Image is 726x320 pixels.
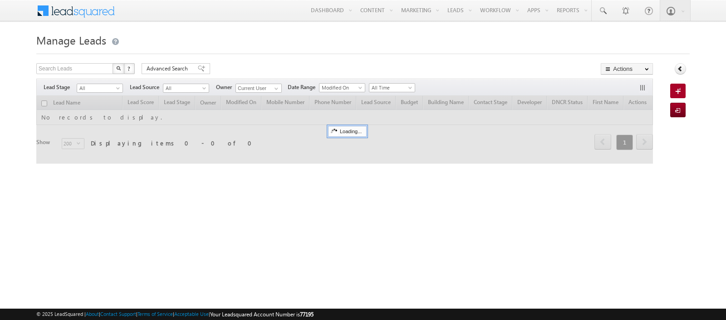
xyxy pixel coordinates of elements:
[163,84,209,93] a: All
[319,84,363,92] span: Modified On
[288,83,319,91] span: Date Range
[44,83,77,91] span: Lead Stage
[137,311,173,317] a: Terms of Service
[36,310,314,319] span: © 2025 LeadSquared | | | | |
[216,83,235,91] span: Owner
[77,84,123,93] a: All
[124,63,135,74] button: ?
[210,311,314,318] span: Your Leadsquared Account Number is
[369,83,415,92] a: All Time
[130,83,163,91] span: Lead Source
[270,84,281,93] a: Show All Items
[147,65,191,73] span: Advanced Search
[300,311,314,318] span: 77195
[116,66,121,70] img: Search
[128,65,132,72] span: ?
[77,84,120,92] span: All
[601,63,653,75] button: Actions
[319,83,365,92] a: Modified On
[174,311,209,317] a: Acceptable Use
[36,33,106,47] span: Manage Leads
[235,84,282,93] input: Type to Search
[369,84,412,92] span: All Time
[163,84,206,92] span: All
[328,126,367,137] div: Loading...
[86,311,99,317] a: About
[100,311,136,317] a: Contact Support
